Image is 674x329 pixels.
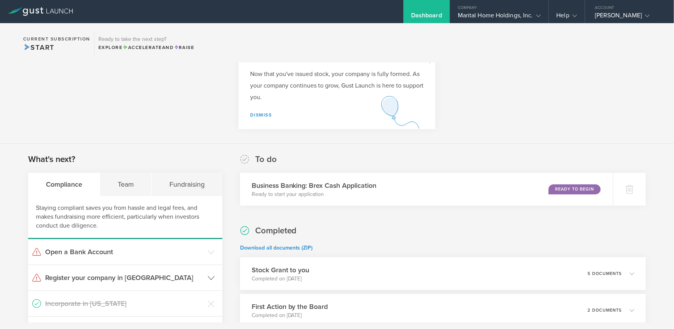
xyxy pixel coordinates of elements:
[252,302,328,312] h3: First Action by the Board
[458,12,541,23] div: Marital Home Holdings, Inc.
[240,245,313,251] a: Download all documents (ZIP)
[252,265,310,275] h3: Stock Grant to you
[595,12,660,23] div: [PERSON_NAME]
[411,12,442,23] div: Dashboard
[588,272,622,276] p: 5 documents
[174,45,194,50] span: Raise
[94,31,198,55] div: Ready to take the next step?ExploreAccelerateandRaise
[45,247,204,257] h3: Open a Bank Account
[252,275,310,283] p: Completed on [DATE]
[252,181,377,191] h3: Business Banking: Brex Cash Application
[45,299,204,309] h3: Incorporate in [US_STATE]
[28,173,100,196] div: Compliance
[252,191,377,198] p: Ready to start your application
[98,37,194,42] h3: Ready to take the next step?
[123,45,162,50] span: Accelerate
[28,196,222,239] div: Staying compliant saves you from hassle and legal fees, and makes fundraising more efficient, par...
[23,37,90,41] h2: Current Subscription
[28,154,75,165] h2: What's next?
[588,308,622,312] p: 2 documents
[255,154,277,165] h2: To do
[250,68,424,103] p: Now that you've issued stock, your company is fully formed. As your company continues to grow, Gu...
[123,45,174,50] span: and
[252,312,328,319] p: Completed on [DATE]
[250,112,272,118] a: Dismiss
[255,225,297,236] h2: Completed
[98,44,194,51] div: Explore
[557,12,577,23] div: Help
[549,184,601,194] div: Ready to Begin
[23,43,54,52] span: Start
[240,173,613,206] div: Business Banking: Brex Cash ApplicationReady to start your applicationReady to Begin
[152,173,222,196] div: Fundraising
[45,273,204,283] h3: Register your company in [GEOGRAPHIC_DATA]
[100,173,152,196] div: Team
[635,292,674,329] iframe: Chat Widget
